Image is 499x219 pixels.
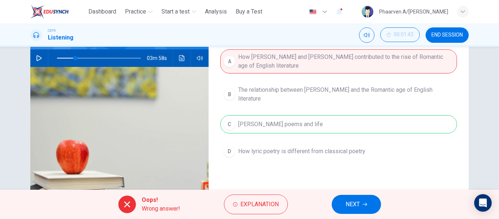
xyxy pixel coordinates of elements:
span: CEFR [48,28,56,33]
div: Phaarven A/[PERSON_NAME] [379,7,448,16]
img: en [308,9,317,15]
h1: Listening [48,33,73,42]
span: END SESSION [431,32,463,38]
img: ELTC logo [30,4,69,19]
span: NEXT [346,199,360,209]
div: Hide [380,27,420,43]
span: Dashboard [88,7,116,16]
button: Click to see the audio transcription [176,49,188,67]
span: Start a test [161,7,190,16]
button: Buy a Test [233,5,265,18]
span: 03m 58s [147,49,173,67]
a: ELTC logo [30,4,85,19]
span: Oops! [142,196,180,204]
button: END SESSION [426,27,469,43]
div: Open Intercom Messenger [474,194,492,212]
button: Start a test [159,5,199,18]
span: Buy a Test [236,7,262,16]
div: Mute [359,27,374,43]
button: 00:01:42 [380,27,420,42]
button: NEXT [332,195,381,214]
span: Analysis [205,7,227,16]
span: Wrong answer! [142,204,180,213]
button: Dashboard [85,5,119,18]
span: 00:01:42 [394,32,414,38]
img: Profile picture [362,6,373,18]
span: Explanation [240,199,279,209]
button: Analysis [202,5,230,18]
span: Practice [125,7,146,16]
button: Explanation [224,195,288,214]
button: Practice [122,5,156,18]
